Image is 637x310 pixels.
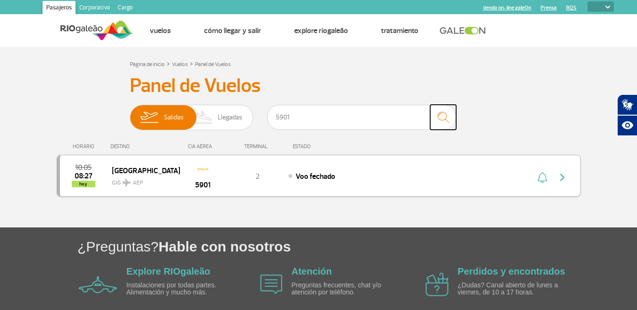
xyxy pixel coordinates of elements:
button: Abrir tradutor de língua de sinais. [617,94,637,115]
a: Cargo [114,1,136,16]
a: Explore RIOgaleão [294,26,348,35]
a: Vuelos [172,61,188,68]
a: tienda on-line galeOn [483,5,531,11]
img: slider-embarque [134,105,164,130]
input: Vuelo, ciudad o compañía aérea [267,105,456,130]
p: ¿Dudas? Canal abierto de lunes a viernes, de 10 a 17 horas. [458,282,566,296]
button: Abrir recursos assistivos. [617,115,637,136]
a: Página de inicio [130,61,165,68]
a: Panel de Vuelos [195,61,231,68]
a: Vuelos [150,26,171,35]
a: Corporativo [76,1,114,16]
span: hoy [72,181,95,187]
span: Llegadas [218,105,242,130]
div: DESTINO [110,143,179,150]
span: Hable con nosotros [159,239,291,254]
a: Atención [291,266,332,276]
span: AEP [133,179,143,187]
img: airplane icon [425,273,449,296]
a: RQS [566,5,577,11]
h1: ¿Preguntas? [77,237,637,256]
span: Voo fechado [296,172,335,181]
div: Plugin de acessibilidade da Hand Talk. [617,94,637,136]
img: airplane icon [79,276,117,293]
a: > [167,58,170,69]
p: Instalaciones por todas partes. Alimentación y mucho más. [127,282,235,296]
a: Pasajeros [42,1,76,16]
div: CIA AÉREA [179,143,227,150]
a: > [190,58,193,69]
h3: Panel de Vuelos [130,74,508,98]
img: airplane icon [260,275,282,294]
span: 2025-08-26 08:27:49 [75,173,93,179]
span: [GEOGRAPHIC_DATA] [112,164,172,176]
span: GIG [112,174,172,187]
div: HORÁRIO [59,143,111,150]
a: Explore RIOgaleão [127,266,211,276]
p: Preguntas frecuentes, chat y/o atención por teléfono. [291,282,400,296]
a: Perdidos y encontrados [458,266,565,276]
a: Prensa [541,5,557,11]
span: 2025-08-26 10:05:00 [75,164,92,171]
span: Salidas [164,105,184,130]
div: TERMINAL [227,143,288,150]
img: seta-direita-painel-voo.svg [557,172,568,183]
div: ESTADO [288,143,365,150]
img: sino-painel-voo.svg [537,172,547,183]
img: slider-desembarque [190,105,218,130]
img: destiny_airplane.svg [123,179,131,186]
a: Tratamiento [381,26,418,35]
a: Cómo llegar y salir [204,26,261,35]
span: 2 [255,172,260,181]
span: 5901 [195,179,211,191]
